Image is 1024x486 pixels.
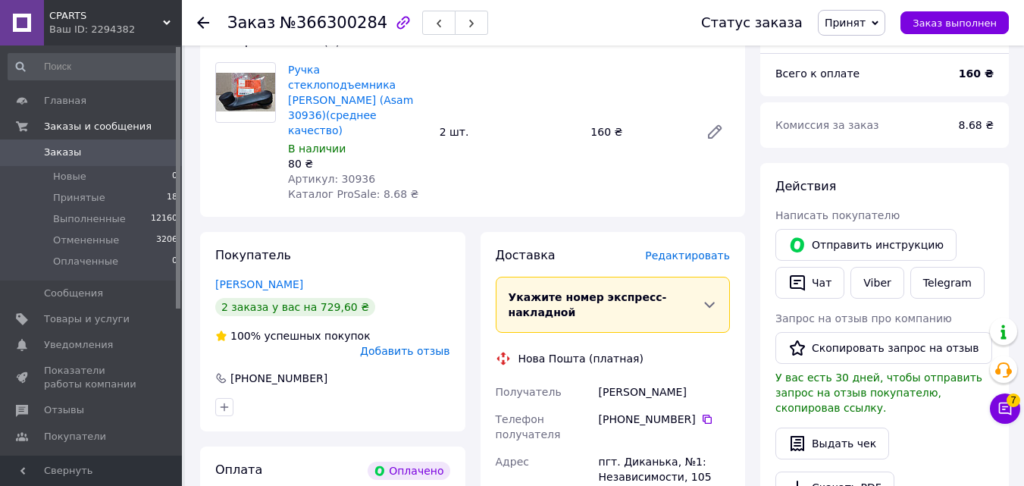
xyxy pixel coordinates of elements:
span: Принятые [53,191,105,205]
span: Телефон получателя [496,413,561,441]
span: Принят [825,17,866,29]
span: Уведомления [44,338,113,352]
span: В наличии [288,143,346,155]
span: Запрос на отзыв про компанию [775,312,952,325]
span: 12160 [151,212,177,226]
div: Оплачено [368,462,449,480]
a: Viber [850,267,903,299]
div: [PHONE_NUMBER] [599,412,730,427]
span: Всего к оплате [775,67,860,80]
span: Заказ выполнен [913,17,997,29]
button: Чат [775,267,844,299]
div: Нова Пошта (платная) [515,351,647,366]
span: Выполненные [53,212,126,226]
span: CPARTS [49,9,163,23]
span: Покупатель [215,248,291,262]
a: Telegram [910,267,985,299]
span: 3206 [156,234,177,247]
span: Отзывы [44,403,84,417]
input: Поиск [8,53,179,80]
span: Заказы [44,146,81,159]
span: Товары в заказе (1) [215,33,340,48]
span: Отмененные [53,234,119,247]
a: Ручка стеклоподъемника [PERSON_NAME] (Asam 30936)(среднее качество) [288,64,413,136]
button: Выдать чек [775,428,889,459]
div: 2 заказа у вас на 729,60 ₴ [215,298,375,316]
div: [PHONE_NUMBER] [229,371,329,386]
span: Получатель [496,386,562,398]
span: 0 [172,170,177,183]
button: Заказ выполнен [900,11,1009,34]
span: Заказ [227,14,275,32]
span: Покупатели [44,430,106,444]
span: 100% [230,330,261,342]
div: 80 ₴ [288,156,427,171]
div: 2 шт. [434,121,585,143]
a: [PERSON_NAME] [215,278,303,290]
b: 160 ₴ [959,67,994,80]
span: Заказы и сообщения [44,120,152,133]
div: успешных покупок [215,328,371,343]
div: 160 ₴ [584,121,694,143]
span: 18 [167,191,177,205]
span: Главная [44,94,86,108]
span: Укажите номер экспресс-накладной [509,291,667,318]
span: Оплата [215,462,262,477]
div: Ваш ID: 2294382 [49,23,182,36]
span: Каталог ProSale: 8.68 ₴ [288,188,418,200]
span: У вас есть 30 дней, чтобы отправить запрос на отзыв покупателю, скопировав ссылку. [775,372,982,414]
span: Товары и услуги [44,312,130,326]
div: [PERSON_NAME] [596,378,733,406]
span: Адрес [496,456,529,468]
button: Скопировать запрос на отзыв [775,332,992,364]
a: Редактировать [700,117,730,147]
span: 8.68 ₴ [959,119,994,131]
span: Доставка [496,248,556,262]
span: 0 [172,255,177,268]
button: Отправить инструкцию [775,229,957,261]
span: Сообщения [44,287,103,300]
span: Показатели работы компании [44,364,140,391]
span: 7 [1007,394,1020,407]
div: Вернуться назад [197,15,209,30]
span: №366300284 [280,14,387,32]
span: Редактировать [645,249,730,262]
span: Написать покупателю [775,209,900,221]
div: Статус заказа [701,15,803,30]
span: Артикул: 30936 [288,173,375,185]
span: Действия [775,179,836,193]
span: Комиссия за заказ [775,119,879,131]
img: Ручка стеклоподъемника Dacia Solenza (Asam 30936)(среднее качество) [216,73,275,111]
button: Чат с покупателем7 [990,394,1020,424]
span: Новые [53,170,86,183]
span: Добавить отзыв [360,345,449,357]
span: Оплаченные [53,255,118,268]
